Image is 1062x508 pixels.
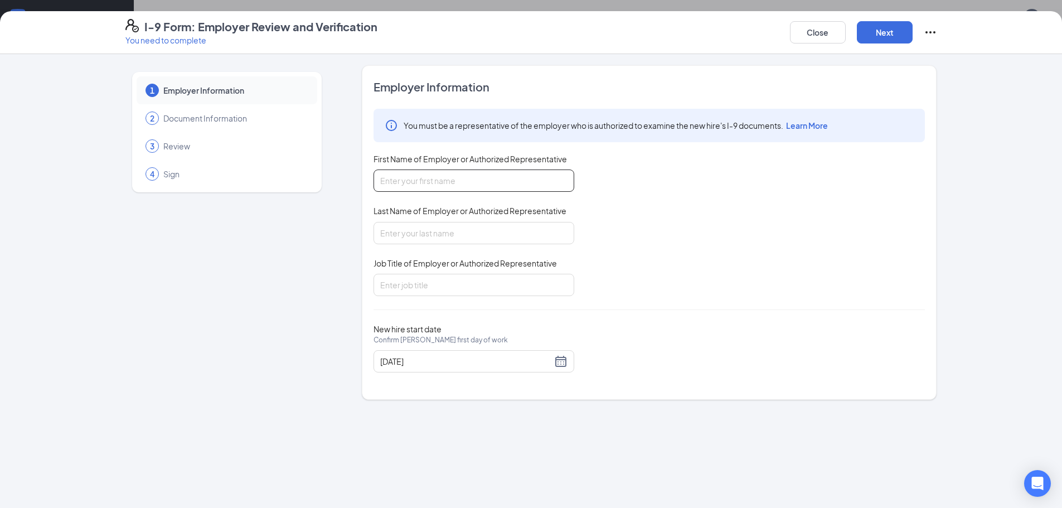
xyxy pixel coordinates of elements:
button: Close [790,21,846,43]
span: 2 [150,113,154,124]
span: Document Information [163,113,306,124]
span: Confirm [PERSON_NAME] first day of work [374,335,508,346]
span: Last Name of Employer or Authorized Representative [374,205,566,216]
input: Enter your last name [374,222,574,244]
input: Enter your first name [374,170,574,192]
div: Open Intercom Messenger [1024,470,1051,497]
button: Next [857,21,913,43]
span: New hire start date [374,323,508,357]
span: Review [163,141,306,152]
span: 4 [150,168,154,180]
svg: Info [385,119,398,132]
span: Employer Information [374,79,925,95]
input: 09/22/2025 [380,355,552,367]
svg: Ellipses [924,26,937,39]
span: 1 [150,85,154,96]
svg: FormI9EVerifyIcon [125,19,139,32]
span: 3 [150,141,154,152]
span: Learn More [786,120,828,130]
span: Employer Information [163,85,306,96]
input: Enter job title [374,274,574,296]
h4: I-9 Form: Employer Review and Verification [144,19,377,35]
span: First Name of Employer or Authorized Representative [374,153,567,165]
p: You need to complete [125,35,377,46]
a: Learn More [783,120,828,130]
span: You must be a representative of the employer who is authorized to examine the new hire's I-9 docu... [404,120,828,131]
span: Sign [163,168,306,180]
span: Job Title of Employer or Authorized Representative [374,258,557,269]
